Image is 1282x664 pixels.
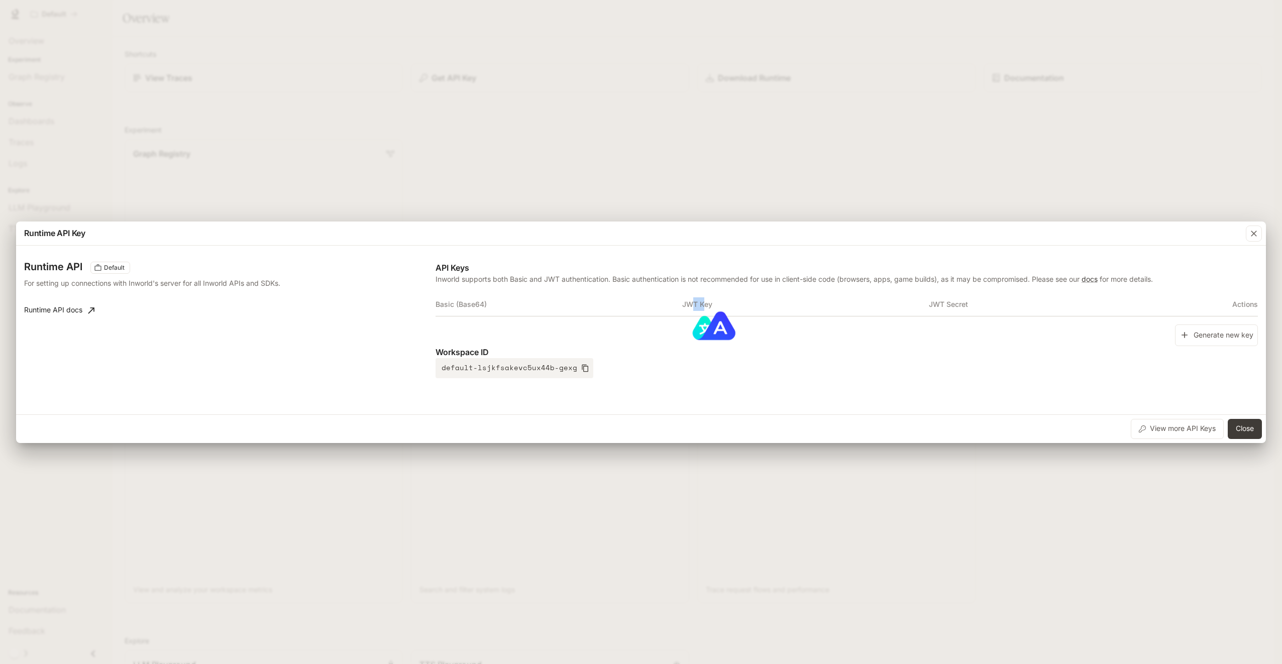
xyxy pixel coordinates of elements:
[1228,419,1262,439] button: Close
[436,346,1258,358] p: Workspace ID
[682,292,929,316] th: JWT Key
[436,274,1258,284] p: Inworld supports both Basic and JWT authentication. Basic authentication is not recommended for u...
[24,278,327,288] p: For setting up connections with Inworld's server for all Inworld APIs and SDKs.
[1082,275,1098,283] a: docs
[24,262,82,272] h3: Runtime API
[929,292,1176,316] th: JWT Secret
[90,262,130,274] div: These keys will apply to your current workspace only
[1175,324,1258,346] button: Generate new key
[436,292,682,316] th: Basic (Base64)
[436,262,1258,274] p: API Keys
[24,227,85,239] p: Runtime API Key
[100,263,129,272] span: Default
[1176,292,1258,316] th: Actions
[436,358,593,378] button: default-lsjkfsakevc5ux44b-gexg
[1131,419,1224,439] button: View more API Keys
[20,300,98,320] a: Runtime API docs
